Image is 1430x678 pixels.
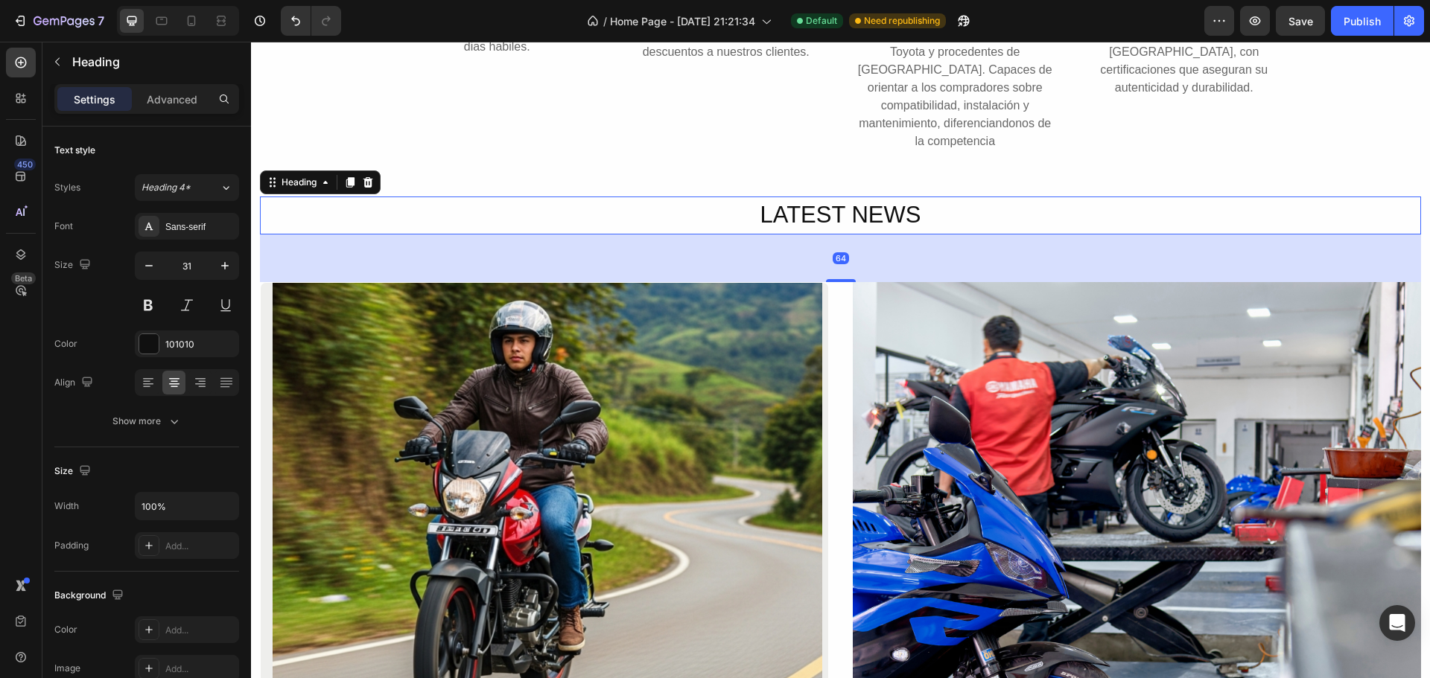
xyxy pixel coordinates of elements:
div: Font [54,220,73,233]
button: Save [1276,6,1325,36]
p: Heading [72,53,233,71]
div: Publish [1344,13,1381,29]
span: Heading 4* [142,181,191,194]
img: Alt image [602,240,1171,667]
div: Add... [165,662,235,676]
div: Beta [11,272,36,284]
div: Add... [165,624,235,637]
div: Width [54,499,79,513]
p: Advanced [147,92,197,107]
div: Color [54,337,77,351]
div: Text style [54,144,95,157]
div: Background [54,586,127,606]
div: Open Intercom Messenger [1379,605,1415,641]
span: Need republishing [864,14,940,28]
button: Heading 4* [135,174,239,201]
span: / [603,13,607,29]
h2: LATEST NEWS [9,155,1170,193]
div: Undo/Redo [281,6,341,36]
input: Auto [136,493,238,519]
div: Size [54,255,94,275]
div: 101010 [165,338,235,351]
p: Settings [74,92,115,107]
p: 7 [98,12,104,30]
div: Sans-serif [165,220,235,234]
button: Show more [54,408,239,435]
button: 7 [6,6,111,36]
div: 64 [582,211,598,223]
iframe: Design area [251,42,1430,678]
div: Heading [28,134,69,147]
div: Align [54,373,96,393]
div: Add... [165,540,235,553]
div: Show more [112,414,182,429]
span: Save [1288,15,1313,28]
button: Publish [1331,6,1394,36]
div: Color [54,623,77,636]
span: Default [806,14,837,28]
div: Size [54,461,94,482]
span: Home Page - [DATE] 21:21:34 [610,13,755,29]
div: Padding [54,539,89,552]
div: 450 [14,159,36,170]
div: Styles [54,181,80,194]
div: Image [54,662,80,675]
